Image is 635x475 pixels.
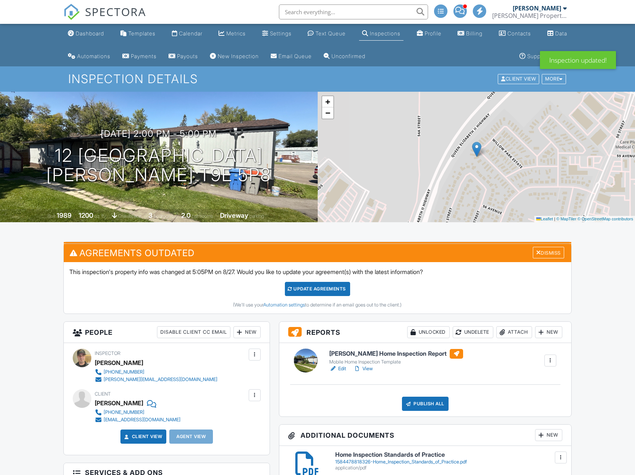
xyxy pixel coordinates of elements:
div: Profile [425,30,441,37]
a: Payments [119,50,160,63]
a: © OpenStreetMap contributors [578,217,633,221]
h3: [DATE] 2:00 pm - 5:00 pm [101,129,217,139]
a: Settings [259,27,295,41]
a: [PHONE_NUMBER] [95,368,217,376]
div: Mobile Home Inspection Template [329,359,463,365]
a: Zoom out [322,107,333,119]
h3: Agreements Outdated [64,244,571,262]
div: [PERSON_NAME] [95,357,143,368]
a: Unconfirmed [321,50,368,63]
div: Client View [498,74,539,84]
img: The Best Home Inspection Software - Spectora [63,4,80,20]
div: application/pdf [335,465,562,471]
div: Data [555,30,567,37]
a: Calendar [169,27,205,41]
div: 1584478818326-Home_Inspection_Standards_of_Practice.pdf [335,459,562,465]
a: Inspections [359,27,403,41]
a: SPECTORA [63,10,146,26]
span: Inspector [95,350,120,356]
div: Ciara Property Inspections Inc. [492,12,567,19]
div: 1200 [79,211,93,219]
div: Support Center [527,53,567,59]
a: Metrics [216,27,249,41]
div: New [233,326,261,338]
div: Publish All [402,397,449,411]
div: Calendar [179,30,202,37]
div: Contacts [507,30,531,37]
div: Billing [466,30,482,37]
div: Templates [128,30,155,37]
div: Driveway [220,211,248,219]
div: [EMAIL_ADDRESS][DOMAIN_NAME] [104,417,180,423]
div: (We'll use your to determine if an email goes out to the client.) [69,302,565,308]
div: New [535,326,562,338]
div: Dashboard [76,30,104,37]
a: View [353,365,373,372]
div: [PERSON_NAME][EMAIL_ADDRESS][DOMAIN_NAME] [104,377,217,383]
div: 2.0 [181,211,191,219]
h3: Recalculate Modifiers [64,242,571,260]
h3: People [64,322,270,343]
div: [PHONE_NUMBER] [104,369,144,375]
div: Attach [496,326,532,338]
div: Inspections [370,30,400,37]
div: Disable Client CC Email [157,326,230,338]
div: [PERSON_NAME] [95,397,143,409]
span: + [325,97,330,106]
div: New [535,429,562,441]
a: Automation settings [263,302,305,308]
h3: Additional Documents [279,425,571,446]
div: Metrics [226,30,246,37]
div: Inspection updated! [540,51,616,69]
div: This inspection's property info was changed at 5:05PM on 8/27. Would you like to update your agre... [64,262,571,314]
div: [PERSON_NAME] [513,4,561,12]
span: parking [249,213,264,219]
a: Home Inspection Standards of Practice 1584478818326-Home_Inspection_Standards_of_Practice.pdf app... [335,452,562,471]
div: Settings [270,30,292,37]
a: Automations (Advanced) [65,50,113,63]
a: Email Queue [268,50,315,63]
div: 3 [148,211,153,219]
h6: [PERSON_NAME] Home Inspection Report [329,349,463,359]
h1: Inspection Details [68,72,567,85]
h3: Reports [279,322,571,343]
div: Undelete [453,326,493,338]
a: Templates [117,27,158,41]
span: bathrooms [192,213,213,219]
a: Dashboard [65,27,107,41]
a: [PHONE_NUMBER] [95,409,180,416]
a: Billing [455,27,485,41]
a: [EMAIL_ADDRESS][DOMAIN_NAME] [95,416,180,424]
div: Text Queue [315,30,346,37]
span: SPECTORA [85,4,146,19]
a: Zoom in [322,96,333,107]
span: | [554,217,555,221]
a: Text Queue [305,27,349,41]
a: Leaflet [536,217,553,221]
a: Edit [329,365,346,372]
a: Support Center [516,50,570,63]
a: Data [544,27,570,41]
img: Marker [472,142,481,157]
span: crawlspace [118,213,141,219]
a: [PERSON_NAME] Home Inspection Report Mobile Home Inspection Template [329,349,463,365]
a: [PERSON_NAME][EMAIL_ADDRESS][DOMAIN_NAME] [95,376,217,383]
span: bedrooms [154,213,174,219]
span: − [325,108,330,117]
span: Client [95,391,111,397]
div: More [542,74,566,84]
div: 1989 [57,211,72,219]
a: New Inspection [207,50,262,63]
div: Dismiss [533,247,564,258]
div: Update Agreements [285,282,350,296]
div: New Inspection [218,53,259,59]
a: Client View [497,76,541,81]
input: Search everything... [279,4,428,19]
div: Payments [131,53,157,59]
span: Built [47,213,56,219]
span: sq. ft. [94,213,105,219]
div: Payouts [177,53,198,59]
div: [PHONE_NUMBER] [104,409,144,415]
h6: Home Inspection Standards of Practice [335,452,562,458]
div: Automations [77,53,110,59]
